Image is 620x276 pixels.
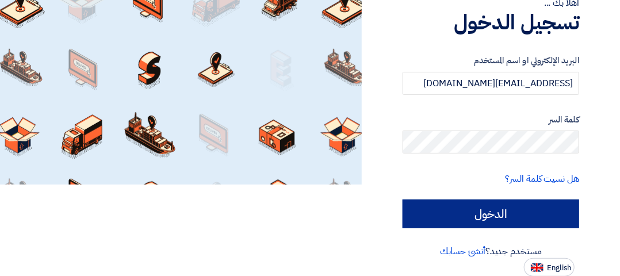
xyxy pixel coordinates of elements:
[440,244,485,258] a: أنشئ حسابك
[403,113,579,126] label: كلمة السر
[547,264,571,272] span: English
[531,263,544,272] img: en-US.png
[403,54,579,67] label: البريد الإلكتروني او اسم المستخدم
[506,172,579,186] a: هل نسيت كلمة السر؟
[403,200,579,228] input: الدخول
[403,72,579,95] input: أدخل بريد العمل الإلكتروني او اسم المستخدم الخاص بك ...
[403,244,579,258] div: مستخدم جديد؟
[403,10,579,35] h1: تسجيل الدخول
